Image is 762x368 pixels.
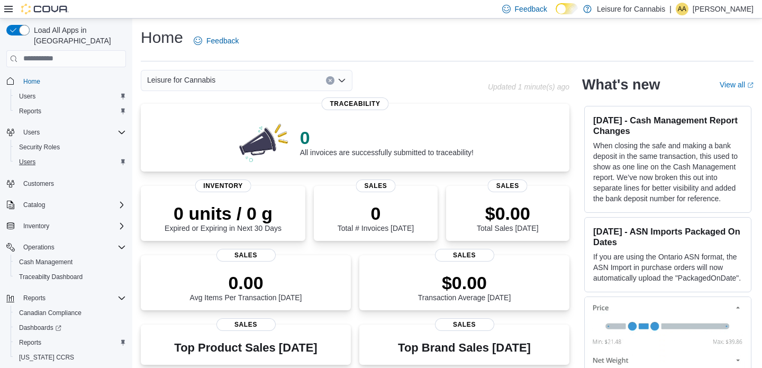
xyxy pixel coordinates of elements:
[15,156,126,168] span: Users
[19,126,44,139] button: Users
[15,321,126,334] span: Dashboards
[19,199,126,211] span: Catalog
[19,177,126,190] span: Customers
[593,115,742,136] h3: [DATE] - Cash Management Report Changes
[11,89,130,104] button: Users
[2,74,130,89] button: Home
[216,249,276,262] span: Sales
[11,270,130,284] button: Traceabilty Dashboard
[747,82,754,88] svg: External link
[300,127,474,157] div: All invoices are successfully submitted to traceability!
[23,243,55,252] span: Operations
[19,143,60,151] span: Security Roles
[15,321,66,334] a: Dashboards
[147,74,215,86] span: Leisure for Cannabis
[216,318,276,331] span: Sales
[19,220,126,232] span: Inventory
[326,76,334,85] button: Clear input
[19,177,58,190] a: Customers
[11,320,130,335] a: Dashboards
[19,107,41,115] span: Reports
[19,92,35,101] span: Users
[19,241,126,254] span: Operations
[15,336,126,349] span: Reports
[488,179,528,192] span: Sales
[15,351,126,364] span: Washington CCRS
[678,3,686,15] span: AA
[11,155,130,169] button: Users
[23,222,49,230] span: Inventory
[582,76,660,93] h2: What's new
[693,3,754,15] p: [PERSON_NAME]
[477,203,538,232] div: Total Sales [DATE]
[190,272,302,302] div: Avg Items Per Transaction [DATE]
[23,179,54,188] span: Customers
[11,350,130,365] button: [US_STATE] CCRS
[15,351,78,364] a: [US_STATE] CCRS
[15,256,77,268] a: Cash Management
[593,140,742,204] p: When closing the safe and making a bank deposit in the same transaction, this used to show as one...
[338,203,414,224] p: 0
[19,158,35,166] span: Users
[2,198,130,212] button: Catalog
[321,97,388,110] span: Traceability
[19,338,41,347] span: Reports
[2,125,130,140] button: Users
[11,306,130,320] button: Canadian Compliance
[19,126,126,139] span: Users
[338,203,414,232] div: Total # Invoices [DATE]
[21,4,69,14] img: Cova
[19,241,59,254] button: Operations
[300,127,474,148] p: 0
[195,179,251,192] span: Inventory
[165,203,282,224] p: 0 units / 0 g
[174,342,317,354] h3: Top Product Sales [DATE]
[237,121,292,163] img: 0
[19,258,72,266] span: Cash Management
[720,80,754,89] a: View allExternal link
[19,309,81,317] span: Canadian Compliance
[165,203,282,232] div: Expired or Expiring in Next 30 Days
[19,273,83,281] span: Traceabilty Dashboard
[15,336,46,349] a: Reports
[19,75,44,88] a: Home
[338,76,346,85] button: Open list of options
[189,30,243,51] a: Feedback
[206,35,239,46] span: Feedback
[15,271,126,283] span: Traceabilty Dashboard
[398,342,531,354] h3: Top Brand Sales [DATE]
[593,226,742,247] h3: [DATE] - ASN Imports Packaged On Dates
[2,291,130,306] button: Reports
[141,27,183,48] h1: Home
[356,179,395,192] span: Sales
[23,77,40,86] span: Home
[11,255,130,270] button: Cash Management
[2,240,130,255] button: Operations
[597,3,665,15] p: Leisure for Cannabis
[15,256,126,268] span: Cash Management
[15,105,126,118] span: Reports
[19,324,61,332] span: Dashboards
[190,272,302,293] p: 0.00
[15,141,126,154] span: Security Roles
[15,307,126,319] span: Canadian Compliance
[2,176,130,191] button: Customers
[488,83,569,91] p: Updated 1 minute(s) ago
[15,105,46,118] a: Reports
[11,104,130,119] button: Reports
[19,292,126,304] span: Reports
[30,25,126,46] span: Load All Apps in [GEOGRAPHIC_DATA]
[418,272,511,302] div: Transaction Average [DATE]
[593,252,742,283] p: If you are using the Ontario ASN format, the ASN Import in purchase orders will now automatically...
[15,141,64,154] a: Security Roles
[11,140,130,155] button: Security Roles
[23,201,45,209] span: Catalog
[19,220,53,232] button: Inventory
[556,3,578,14] input: Dark Mode
[19,292,50,304] button: Reports
[15,271,87,283] a: Traceabilty Dashboard
[477,203,538,224] p: $0.00
[19,353,74,362] span: [US_STATE] CCRS
[418,272,511,293] p: $0.00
